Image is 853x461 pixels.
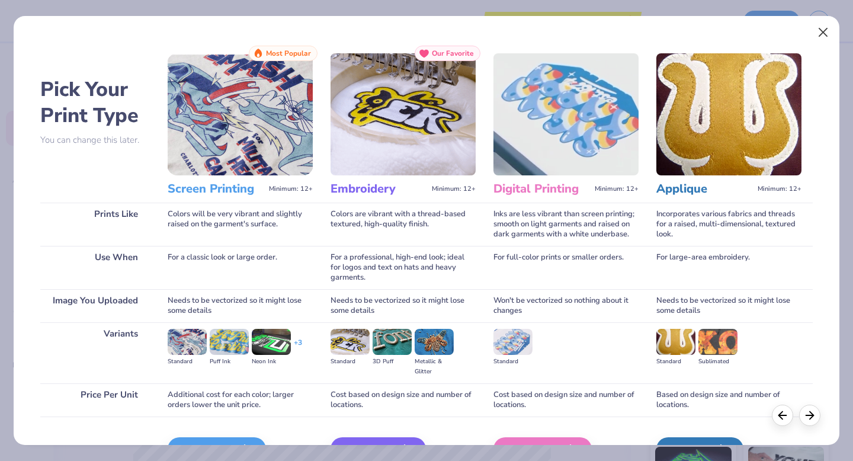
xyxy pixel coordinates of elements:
div: Standard [656,357,695,367]
div: Standard [493,357,533,367]
div: Standard [331,357,370,367]
div: For a classic look or large order. [168,246,313,289]
div: Sublimated [698,357,737,367]
div: Colors will be very vibrant and slightly raised on the garment's surface. [168,203,313,246]
img: Standard [331,329,370,355]
img: Metallic & Glitter [415,329,454,355]
div: 3D Puff [373,357,412,367]
img: Embroidery [331,53,476,175]
div: Image You Uploaded [40,289,150,322]
div: Inks are less vibrant than screen printing; smooth on light garments and raised on dark garments ... [493,203,639,246]
div: Screen Print [168,437,266,461]
div: Needs to be vectorized so it might lose some details [331,289,476,322]
img: Standard [656,329,695,355]
img: Puff Ink [210,329,249,355]
div: Needs to be vectorized so it might lose some details [168,289,313,322]
div: Won't be vectorized so nothing about it changes [493,289,639,322]
span: Most Popular [266,49,311,57]
div: + 3 [294,338,302,358]
button: Close [812,21,835,44]
div: Embroidery [331,437,426,461]
img: Applique [656,53,801,175]
div: Use When [40,246,150,289]
h3: Digital Printing [493,181,590,197]
div: Cost based on design size and number of locations. [493,383,639,417]
img: Neon Ink [252,329,291,355]
h3: Embroidery [331,181,427,197]
div: Metallic & Glitter [415,357,454,377]
div: Based on design size and number of locations. [656,383,801,417]
div: For a professional, high-end look; ideal for logos and text on hats and heavy garments. [331,246,476,289]
div: For large-area embroidery. [656,246,801,289]
div: Additional cost for each color; larger orders lower the unit price. [168,383,313,417]
div: For full-color prints or smaller orders. [493,246,639,289]
div: Needs to be vectorized so it might lose some details [656,289,801,322]
span: Our Favorite [432,49,474,57]
img: Standard [493,329,533,355]
img: 3D Puff [373,329,412,355]
img: Sublimated [698,329,737,355]
img: Screen Printing [168,53,313,175]
div: Incorporates various fabrics and threads for a raised, multi-dimensional, textured look. [656,203,801,246]
span: Minimum: 12+ [269,185,313,193]
div: Applique [656,437,743,461]
div: Variants [40,322,150,383]
p: You can change this later. [40,135,150,145]
div: Puff Ink [210,357,249,367]
h3: Applique [656,181,753,197]
img: Digital Printing [493,53,639,175]
div: Colors are vibrant with a thread-based textured, high-quality finish. [331,203,476,246]
div: Standard [168,357,207,367]
h2: Pick Your Print Type [40,76,150,129]
div: Neon Ink [252,357,291,367]
h3: Screen Printing [168,181,264,197]
img: Standard [168,329,207,355]
div: Cost based on design size and number of locations. [331,383,476,417]
span: Minimum: 12+ [595,185,639,193]
div: Price Per Unit [40,383,150,417]
span: Minimum: 12+ [758,185,801,193]
span: Minimum: 12+ [432,185,476,193]
div: Digital Print [493,437,592,461]
div: Prints Like [40,203,150,246]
